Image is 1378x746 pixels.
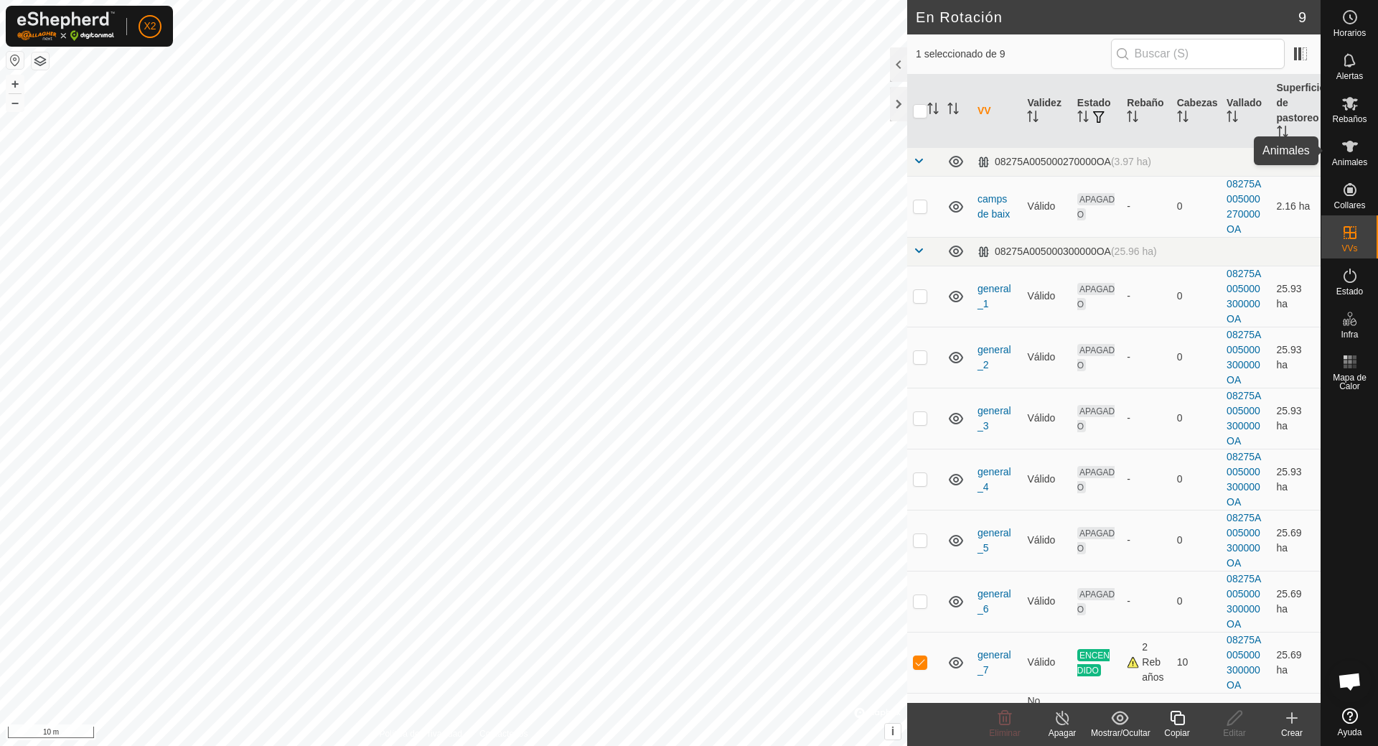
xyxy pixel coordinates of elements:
a: Política de Privacidad [380,727,462,740]
input: Buscar (S) [1111,39,1285,69]
td: Válido [1021,510,1071,571]
a: general _1 [978,283,1011,309]
a: 08275A005000300000OA [1227,573,1261,630]
div: 08275A005000270000OA [978,156,1151,168]
button: Restablecer Mapa [6,52,24,69]
td: Válido [1021,388,1071,449]
td: 0 [1171,449,1221,510]
span: Alertas [1336,72,1363,80]
span: Horarios [1334,29,1366,37]
td: 0 [1171,266,1221,327]
th: Estado [1072,75,1121,148]
td: 25.69 ha [1271,571,1321,632]
a: general_4 [978,466,1011,493]
span: APAGADO [1077,344,1115,371]
div: - [1127,199,1165,214]
td: 25.93 ha [1271,449,1321,510]
th: Vallado [1221,75,1270,148]
th: Cabezas [1171,75,1221,148]
div: Editar [1206,727,1263,740]
p-sorticon: Activar para ordenar [947,105,959,116]
a: Ayuda [1321,702,1378,742]
th: Validez [1021,75,1071,148]
p-sorticon: Activar para ordenar [1277,128,1288,139]
td: 0 [1171,388,1221,449]
p-sorticon: Activar para ordenar [1027,113,1039,124]
div: Apagar [1033,727,1091,740]
td: 0 [1171,176,1221,237]
td: 25.93 ha [1271,327,1321,388]
div: - [1127,594,1165,609]
span: Eliminar [989,728,1020,738]
span: APAGADO [1077,405,1115,432]
button: Capas del Mapa [32,52,49,70]
div: Copiar [1148,727,1206,740]
div: 2 Rebaños [1127,640,1165,685]
a: general_7 [978,649,1011,676]
span: i [891,725,894,737]
p-sorticon: Activar para ordenar [927,105,939,116]
p-sorticon: Activar para ordenar [1077,113,1089,124]
td: Válido [1021,266,1071,327]
span: APAGADO [1077,283,1115,310]
td: Válido [1021,571,1071,632]
span: Mapa de Calor [1325,373,1374,391]
button: – [6,94,24,111]
span: Collares [1334,201,1365,210]
span: APAGADO [1077,588,1115,615]
td: Válido [1021,176,1071,237]
th: VV [972,75,1021,148]
img: Logo Gallagher [17,11,115,41]
button: i [885,724,901,740]
a: camps de baix [978,193,1010,220]
td: 25.69 ha [1271,632,1321,693]
p-sorticon: Activar para ordenar [1227,113,1238,124]
span: X2 [144,19,156,34]
div: - [1127,411,1165,426]
div: - [1127,350,1165,365]
a: general_3 [978,405,1011,432]
td: Válido [1021,449,1071,510]
td: Válido [1021,632,1071,693]
a: 08275A005000300000OA [1227,390,1261,447]
p-sorticon: Activar para ordenar [1127,113,1138,124]
p-sorticon: Activar para ordenar [1177,113,1189,124]
span: VVs [1341,244,1357,253]
div: - [1127,472,1165,487]
td: 25.93 ha [1271,388,1321,449]
div: Chat abierto [1328,660,1372,703]
a: Contáctenos [479,727,528,740]
div: - [1127,533,1165,548]
a: general_6 [978,588,1011,615]
span: (3.97 ha) [1111,156,1151,167]
td: 25.93 ha [1271,266,1321,327]
span: 1 seleccionado de 9 [916,47,1111,62]
th: Superficie de pastoreo [1271,75,1321,148]
td: 10 [1171,632,1221,693]
div: Mostrar/Ocultar [1091,727,1148,740]
span: APAGADO [1077,527,1115,554]
a: 08275A005000300000OA [1227,634,1261,691]
th: Rebaño [1121,75,1171,148]
td: 0 [1171,510,1221,571]
td: Válido [1021,327,1071,388]
span: Ayuda [1338,728,1362,737]
span: ENCENDIDO [1077,649,1110,676]
span: APAGADO [1077,193,1115,220]
div: 08275A005000300000OA [978,246,1157,258]
h2: En Rotación [916,9,1298,26]
a: general_2 [978,344,1011,370]
td: 0 [1171,327,1221,388]
td: 2.16 ha [1271,176,1321,237]
span: (25.96 ha) [1111,246,1157,257]
td: 25.69 ha [1271,510,1321,571]
div: Crear [1263,727,1321,740]
div: - [1127,289,1165,304]
span: APAGADO [1077,466,1115,493]
a: 08275A005000300000OA [1227,512,1261,569]
a: 08275A005000300000OA [1227,329,1261,386]
a: 08275A005000300000OA [1227,451,1261,508]
span: Estado [1336,287,1363,296]
span: 9 [1298,6,1306,28]
span: Animales [1332,158,1367,167]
